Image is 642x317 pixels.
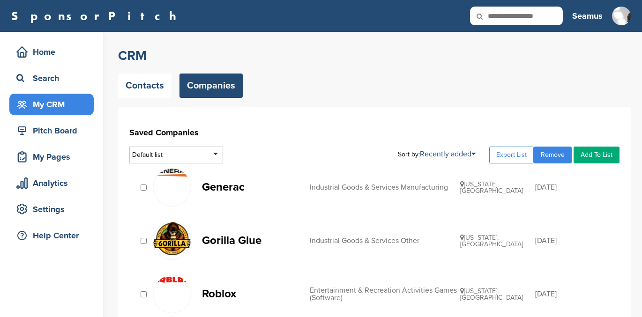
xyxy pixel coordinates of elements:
[14,227,94,244] div: Help Center
[14,148,94,165] div: My Pages
[535,184,610,191] div: [DATE]
[9,172,94,194] a: Analytics
[129,147,223,163] div: Default list
[574,147,620,163] a: Add To List
[9,94,94,115] a: My CRM
[9,41,94,63] a: Home
[572,6,603,26] a: Seamus
[9,120,94,141] a: Pitch Board
[460,288,535,301] div: [US_STATE], [GEOGRAPHIC_DATA]
[14,175,94,192] div: Analytics
[11,10,182,22] a: SponsorPitch
[118,74,172,98] a: Contacts
[153,168,610,206] a: Generac power systems logo Generac Industrial Goods & Services Manufacturing [US_STATE], [GEOGRAP...
[420,149,476,159] a: Recently added
[153,222,191,255] img: Gorilla logo 2x
[153,169,191,177] img: Generac power systems logo
[535,237,610,244] div: [DATE]
[202,235,300,246] p: Gorilla Glue
[202,181,300,193] p: Generac
[310,237,460,244] div: Industrial Goods & Services Other
[14,201,94,218] div: Settings
[14,70,94,87] div: Search
[489,147,534,163] a: Export List
[535,290,610,298] div: [DATE]
[572,9,603,22] h3: Seamus
[129,124,620,141] h1: Saved Companies
[9,67,94,89] a: Search
[202,288,300,300] p: Roblox
[398,150,476,158] div: Sort by:
[9,146,94,168] a: My Pages
[460,234,535,248] div: [US_STATE], [GEOGRAPHIC_DATA]
[14,44,94,60] div: Home
[179,74,243,98] a: Companies
[14,122,94,139] div: Pitch Board
[605,280,635,310] iframe: Button to launch messaging window
[9,199,94,220] a: Settings
[153,221,610,260] a: Gorilla logo 2x Gorilla Glue Industrial Goods & Services Other [US_STATE], [GEOGRAPHIC_DATA] [DATE]
[118,47,631,64] h2: CRM
[310,287,460,302] div: Entertainment & Recreation Activities Games (Software)
[153,275,610,313] a: 220px roblox logo 2017.svg Roblox Entertainment & Recreation Activities Games (Software) [US_STAT...
[153,276,191,283] img: 220px roblox logo 2017.svg
[14,96,94,113] div: My CRM
[534,147,572,163] a: Remove
[310,184,460,191] div: Industrial Goods & Services Manufacturing
[460,181,535,194] div: [US_STATE], [GEOGRAPHIC_DATA]
[9,225,94,246] a: Help Center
